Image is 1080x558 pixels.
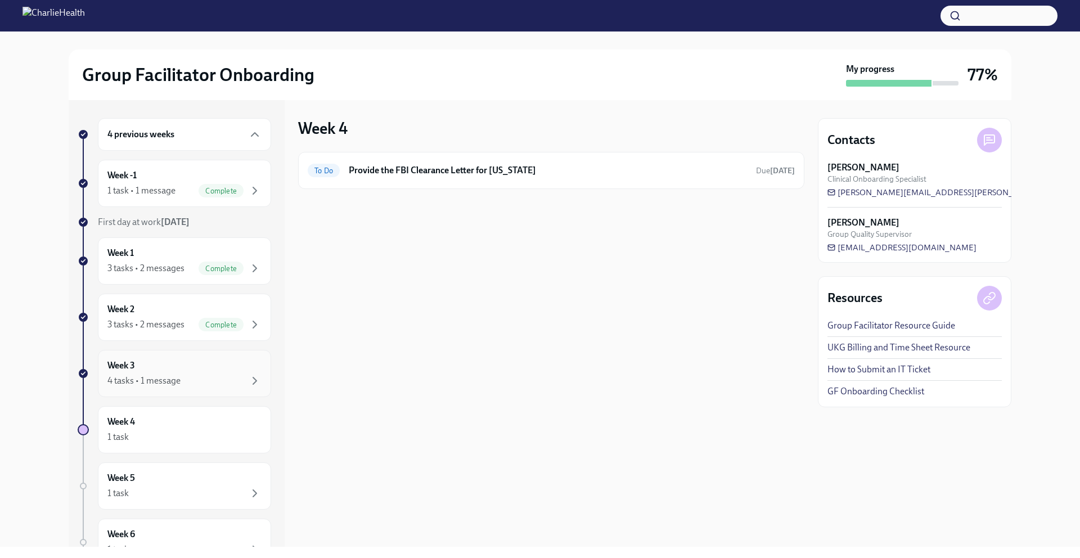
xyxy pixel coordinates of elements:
h6: Week 3 [107,359,135,372]
span: To Do [308,166,340,175]
div: 4 tasks • 1 message [107,375,181,387]
div: 1 task [107,487,129,499]
div: 3 tasks • 2 messages [107,318,184,331]
h2: Group Facilitator Onboarding [82,64,314,86]
a: UKG Billing and Time Sheet Resource [827,341,970,354]
a: Week 23 tasks • 2 messagesComplete [78,294,271,341]
h4: Resources [827,290,883,307]
a: GF Onboarding Checklist [827,385,924,398]
h4: Contacts [827,132,875,148]
span: Group Quality Supervisor [827,229,912,240]
a: To DoProvide the FBI Clearance Letter for [US_STATE]Due[DATE] [308,161,795,179]
a: Week 13 tasks • 2 messagesComplete [78,237,271,285]
strong: [DATE] [770,166,795,175]
a: Group Facilitator Resource Guide [827,319,955,332]
a: First day at work[DATE] [78,216,271,228]
div: 1 task [107,543,129,556]
div: 4 previous weeks [98,118,271,151]
h6: Week 4 [107,416,135,428]
h3: 77% [967,65,998,85]
div: 1 task • 1 message [107,184,175,197]
h6: Week 6 [107,528,135,541]
h3: Week 4 [298,118,348,138]
span: Complete [199,264,244,273]
span: Complete [199,321,244,329]
h6: Week -1 [107,169,137,182]
span: First day at work [98,217,190,227]
strong: [DATE] [161,217,190,227]
span: Due [756,166,795,175]
a: Week 41 task [78,406,271,453]
strong: My progress [846,63,894,75]
a: How to Submit an IT Ticket [827,363,930,376]
h6: Week 2 [107,303,134,316]
h6: Provide the FBI Clearance Letter for [US_STATE] [349,164,747,177]
span: September 23rd, 2025 10:00 [756,165,795,176]
span: Clinical Onboarding Specialist [827,174,926,184]
h6: Week 1 [107,247,134,259]
a: Week 34 tasks • 1 message [78,350,271,397]
span: Complete [199,187,244,195]
strong: [PERSON_NAME] [827,217,899,229]
a: Week 51 task [78,462,271,510]
div: 1 task [107,431,129,443]
img: CharlieHealth [22,7,85,25]
strong: [PERSON_NAME] [827,161,899,174]
h6: Week 5 [107,472,135,484]
a: [EMAIL_ADDRESS][DOMAIN_NAME] [827,242,976,253]
h6: 4 previous weeks [107,128,174,141]
div: 3 tasks • 2 messages [107,262,184,274]
a: Week -11 task • 1 messageComplete [78,160,271,207]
